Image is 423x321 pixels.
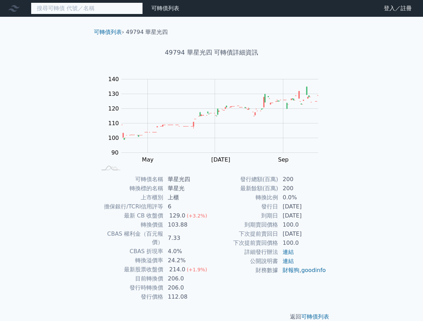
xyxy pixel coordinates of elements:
[151,5,179,12] a: 可轉債列表
[283,267,299,273] a: 財報狗
[211,248,278,257] td: 詳細發行辦法
[164,229,211,247] td: 7.33
[97,229,164,247] td: CBAS 權利金（百元報價）
[164,283,211,292] td: 206.0
[108,76,119,83] tspan: 140
[108,91,119,97] tspan: 130
[88,48,335,57] h1: 49794 華星光四 可轉債詳細資訊
[211,229,278,238] td: 下次提前賣回日
[278,184,326,193] td: 200
[278,266,326,275] td: ,
[97,274,164,283] td: 目前轉換價
[168,212,187,220] div: 129.0
[278,202,326,211] td: [DATE]
[278,175,326,184] td: 200
[164,202,211,211] td: 6
[301,313,329,320] a: 可轉債列表
[164,220,211,229] td: 103.88
[97,256,164,265] td: 轉換溢價率
[97,211,164,220] td: 最新 CB 收盤價
[278,220,326,229] td: 100.0
[142,156,153,163] tspan: May
[97,220,164,229] td: 轉換價值
[88,313,335,321] p: 返回
[278,211,326,220] td: [DATE]
[97,265,164,274] td: 最新股票收盤價
[283,249,294,255] a: 連結
[164,184,211,193] td: 華星光
[108,120,119,127] tspan: 110
[211,257,278,266] td: 公開說明書
[97,283,164,292] td: 發行時轉換價
[108,135,119,141] tspan: 100
[97,184,164,193] td: 轉換標的名稱
[164,274,211,283] td: 206.0
[164,292,211,301] td: 112.08
[211,266,278,275] td: 財務數據
[111,149,118,156] tspan: 90
[97,175,164,184] td: 可轉債名稱
[97,247,164,256] td: CBAS 折現率
[164,193,211,202] td: 上櫃
[187,267,207,272] span: (+1.9%)
[211,156,230,163] tspan: [DATE]
[94,29,122,35] a: 可轉債列表
[278,193,326,202] td: 0.0%
[108,105,119,112] tspan: 120
[97,292,164,301] td: 發行價格
[211,211,278,220] td: 到期日
[378,3,417,14] a: 登入／註冊
[187,213,207,219] span: (+3.2%)
[94,28,124,36] li: ›
[211,238,278,248] td: 下次提前賣回價格
[211,202,278,211] td: 發行日
[211,220,278,229] td: 到期賣回價格
[278,238,326,248] td: 100.0
[31,2,143,14] input: 搜尋可轉債 代號／名稱
[211,193,278,202] td: 轉換比例
[164,256,211,265] td: 24.2%
[164,175,211,184] td: 華星光四
[105,76,329,177] g: Chart
[97,193,164,202] td: 上市櫃別
[168,265,187,274] div: 214.0
[278,156,289,163] tspan: Sep
[211,184,278,193] td: 最新餘額(百萬)
[278,229,326,238] td: [DATE]
[164,247,211,256] td: 4.0%
[126,28,168,36] li: 49794 華星光四
[301,267,326,273] a: goodinfo
[211,175,278,184] td: 發行總額(百萬)
[97,202,164,211] td: 擔保銀行/TCRI信用評等
[283,258,294,264] a: 連結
